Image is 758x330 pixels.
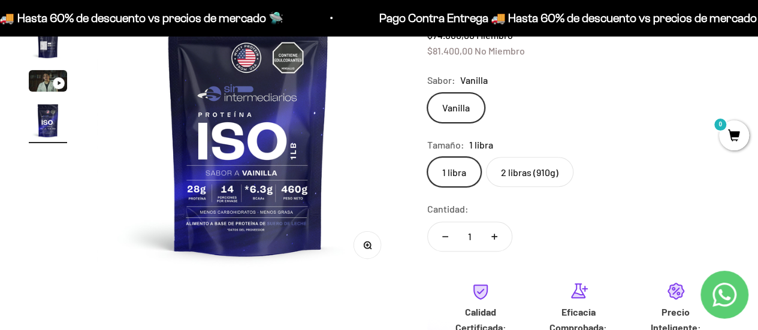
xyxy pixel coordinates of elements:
span: 1 libra [469,137,493,153]
div: Un video del producto [14,129,248,150]
button: Enviar [195,180,248,200]
button: Ir al artículo 4 [29,101,67,143]
span: No Miembro [475,45,525,56]
div: Reseñas de otros clientes [14,81,248,102]
div: Más información sobre los ingredientes [14,57,248,78]
span: $81.400,00 [427,45,473,56]
div: Una promoción especial [14,105,248,126]
legend: Sabor: [427,72,455,88]
a: 0 [719,130,749,143]
button: Reducir cantidad [428,222,463,251]
button: Ir al artículo 3 [29,70,67,95]
div: Un mejor precio [14,153,248,174]
span: Enviar [196,180,247,200]
button: Ir al artículo 2 [29,22,67,64]
mark: 0 [713,117,727,132]
img: Proteína Aislada ISO - Vainilla [29,101,67,140]
p: ¿Qué te haría sentir más seguro de comprar este producto? [14,19,248,47]
button: Aumentar cantidad [477,222,512,251]
label: Cantidad: [427,201,469,217]
legend: Tamaño: [427,137,464,153]
img: Proteína Aislada ISO - Vainilla [29,22,67,60]
span: Vanilla [460,72,488,88]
